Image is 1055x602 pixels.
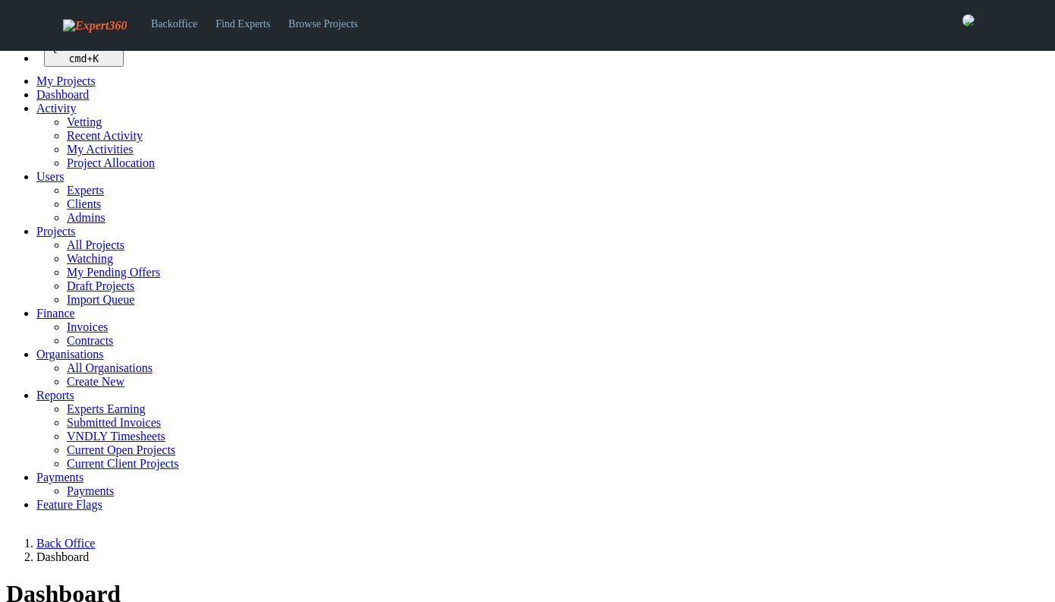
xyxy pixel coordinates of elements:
kbd: K [93,53,99,65]
a: VNDLY Timesheets [67,430,165,443]
a: Submitted Invoices [67,416,161,429]
a: My Pending Offers [67,266,160,279]
a: Dashboard [36,88,89,101]
a: Draft Projects [67,279,134,292]
a: Create New [67,375,124,388]
a: Admins [67,211,106,224]
a: Vetting [67,115,102,128]
a: Watching [67,252,113,265]
li: Dashboard [36,550,1049,564]
a: Activity [36,102,76,115]
a: Users [36,170,64,183]
a: My Projects [36,74,96,87]
a: Reports [36,389,74,402]
a: Contracts [67,334,113,347]
a: Back Office [36,537,95,550]
a: Feature Flags [36,498,102,511]
a: Project Allocation [67,156,155,169]
img: Expert360 [63,19,127,33]
a: Recent Activity [67,129,143,142]
a: Import Queue [67,293,134,306]
a: Current Client Projects [67,457,179,470]
a: Invoices [67,320,108,333]
a: Clients [67,197,101,210]
a: Organisations [36,348,104,361]
a: All Projects [67,238,124,251]
a: My Activities [67,143,134,156]
a: Projects [36,225,76,238]
a: Experts [67,184,104,197]
a: Current Open Projects [67,443,175,456]
a: Payments [36,471,83,484]
a: All Organisations [67,361,153,374]
a: Experts Earning [67,402,146,415]
kbd: cmd [68,53,87,65]
a: Finance [36,307,75,320]
div: + [50,53,118,65]
a: Payments [67,484,114,497]
img: 0421c9a1-ac87-4857-a63f-b59ed7722763-normal.jpeg [962,14,975,27]
button: Quick search... cmd+K [44,39,124,67]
